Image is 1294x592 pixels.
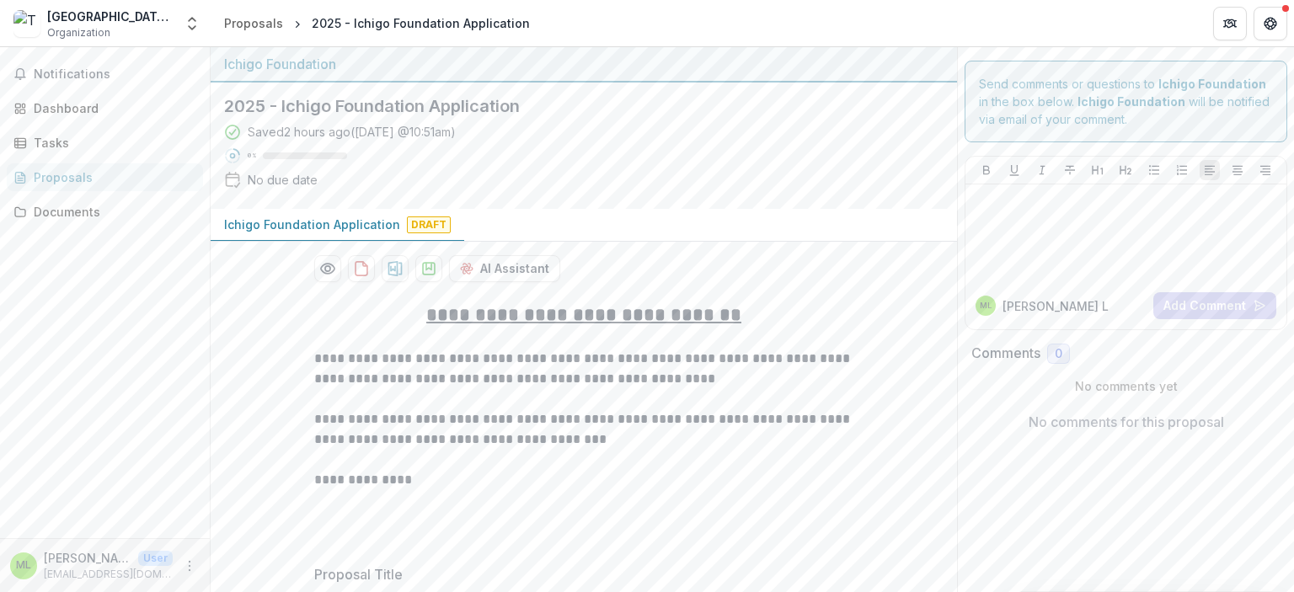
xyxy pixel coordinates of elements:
[34,168,190,186] div: Proposals
[217,11,290,35] a: Proposals
[980,301,992,310] div: Mathilda Lombos
[1200,160,1220,180] button: Align Left
[415,255,442,282] button: download-proposal
[1077,94,1185,109] strong: Ichigo Foundation
[976,160,997,180] button: Bold
[348,255,375,282] button: download-proposal
[1153,292,1276,319] button: Add Comment
[180,7,204,40] button: Open entity switcher
[1213,7,1247,40] button: Partners
[179,556,200,576] button: More
[248,150,256,162] p: 0 %
[1004,160,1024,180] button: Underline
[47,25,110,40] span: Organization
[47,8,174,25] div: [GEOGRAPHIC_DATA], [GEOGRAPHIC_DATA]
[13,10,40,37] img: Teachers College, Columbia University
[382,255,409,282] button: download-proposal
[224,54,944,74] div: Ichigo Foundation
[7,198,203,226] a: Documents
[1029,412,1224,432] p: No comments for this proposal
[34,67,196,82] span: Notifications
[217,11,537,35] nav: breadcrumb
[138,551,173,566] p: User
[44,567,173,582] p: [EMAIL_ADDRESS][DOMAIN_NAME]
[7,129,203,157] a: Tasks
[34,134,190,152] div: Tasks
[1060,160,1080,180] button: Strike
[1227,160,1248,180] button: Align Center
[7,61,203,88] button: Notifications
[34,203,190,221] div: Documents
[44,549,131,567] p: [PERSON_NAME]
[1032,160,1052,180] button: Italicize
[1115,160,1136,180] button: Heading 2
[224,14,283,32] div: Proposals
[1254,7,1287,40] button: Get Help
[7,163,203,191] a: Proposals
[1158,77,1266,91] strong: Ichigo Foundation
[224,96,917,116] h2: 2025 - Ichigo Foundation Application
[312,14,530,32] div: 2025 - Ichigo Foundation Application
[1055,347,1062,361] span: 0
[314,564,403,584] p: Proposal Title
[314,255,341,282] button: Preview 7d6f016f-a6a6-45ba-9de6-f0f17d59a7bb-0.pdf
[965,61,1287,142] div: Send comments or questions to in the box below. will be notified via email of your comment.
[1003,297,1109,315] p: [PERSON_NAME] L
[971,345,1040,361] h2: Comments
[7,94,203,122] a: Dashboard
[971,377,1281,395] p: No comments yet
[1088,160,1108,180] button: Heading 1
[16,560,31,571] div: Mathilda Lombos
[1172,160,1192,180] button: Ordered List
[248,123,456,141] div: Saved 2 hours ago ( [DATE] @ 10:51am )
[407,216,451,233] span: Draft
[248,171,318,189] div: No due date
[1144,160,1164,180] button: Bullet List
[1255,160,1275,180] button: Align Right
[449,255,560,282] button: AI Assistant
[224,216,400,233] p: Ichigo Foundation Application
[34,99,190,117] div: Dashboard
